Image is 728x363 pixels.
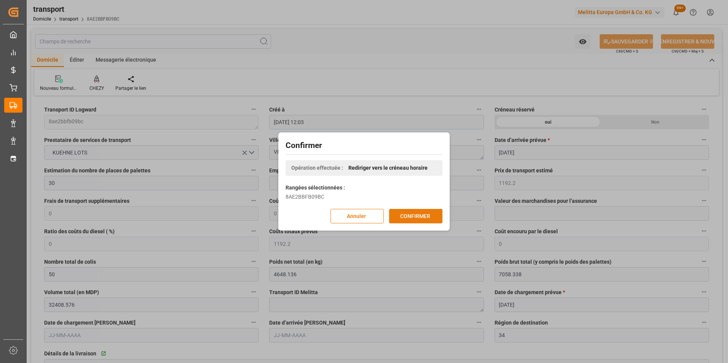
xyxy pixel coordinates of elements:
span: Opération effectuée : [291,164,343,172]
button: CONFIRMER [389,209,442,223]
button: Annuler [330,209,384,223]
label: Rangées sélectionnées : [286,184,345,192]
div: 8AE2BBFB09BC [286,193,442,201]
h2: Confirmer [286,140,442,152]
span: Rediriger vers le créneau horaire [348,164,428,172]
